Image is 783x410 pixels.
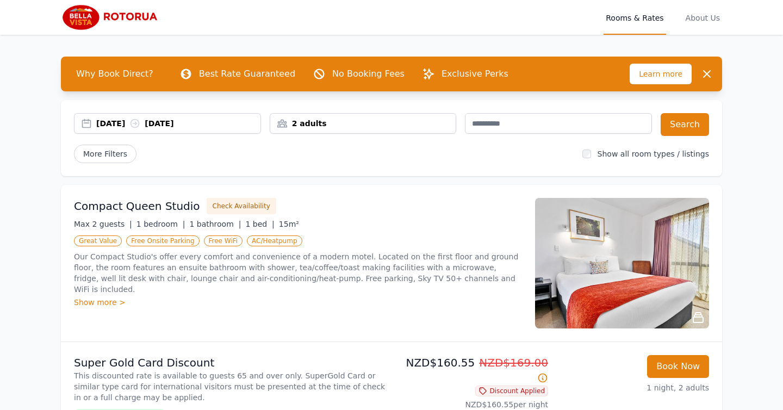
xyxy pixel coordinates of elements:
[96,118,260,129] div: [DATE] [DATE]
[475,386,548,396] span: Discount Applied
[74,198,200,214] h3: Compact Queen Studio
[74,220,132,228] span: Max 2 guests |
[396,399,548,410] p: NZD$160.55 per night
[245,220,274,228] span: 1 bed |
[199,67,295,80] p: Best Rate Guaranteed
[136,220,185,228] span: 1 bedroom |
[204,235,243,246] span: Free WiFi
[74,145,136,163] span: More Filters
[479,356,548,369] span: NZD$169.00
[396,355,548,386] p: NZD$160.55
[207,198,276,214] button: Check Availability
[332,67,405,80] p: No Booking Fees
[74,355,387,370] p: Super Gold Card Discount
[279,220,299,228] span: 15m²
[557,382,709,393] p: 1 night, 2 adults
[647,355,709,378] button: Book Now
[189,220,241,228] span: 1 bathroom |
[61,4,165,30] img: Bella Vista Rotorua
[598,150,709,158] label: Show all room types / listings
[247,235,302,246] span: AC/Heatpump
[74,251,522,295] p: Our Compact Studio's offer every comfort and convenience of a modern motel. Located on the first ...
[630,64,692,84] span: Learn more
[67,63,162,85] span: Why Book Direct?
[270,118,456,129] div: 2 adults
[126,235,199,246] span: Free Onsite Parking
[74,370,387,403] p: This discounted rate is available to guests 65 and over only. SuperGold Card or similar type card...
[661,113,709,136] button: Search
[74,235,122,246] span: Great Value
[442,67,508,80] p: Exclusive Perks
[74,297,522,308] div: Show more >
